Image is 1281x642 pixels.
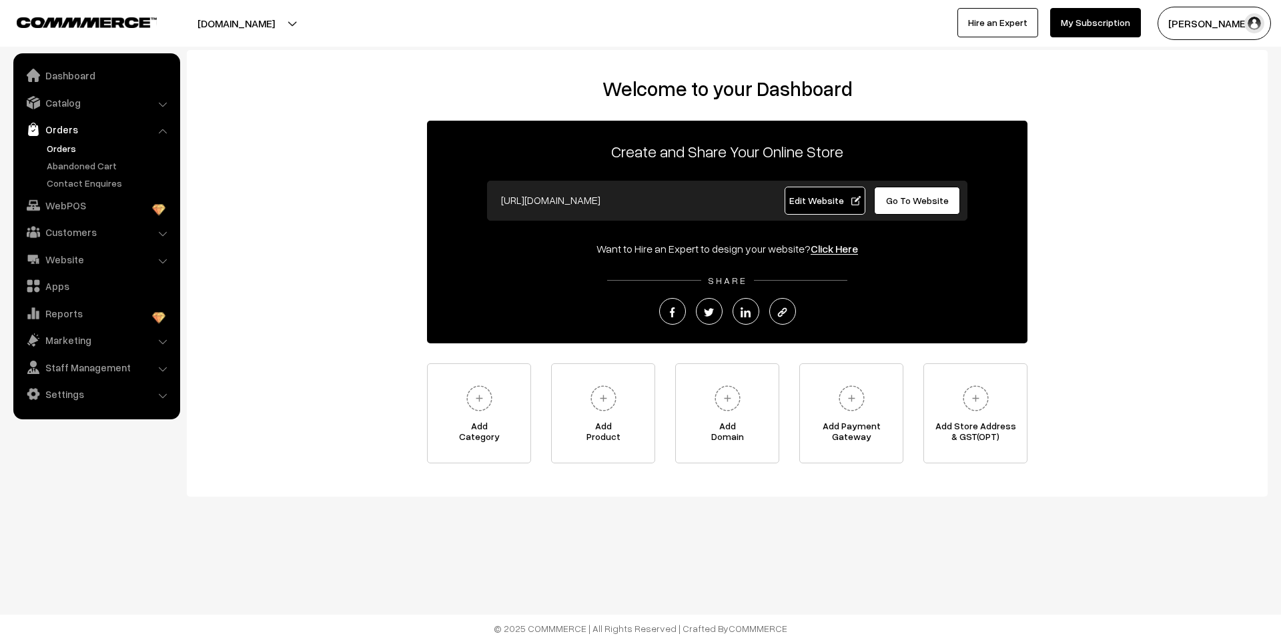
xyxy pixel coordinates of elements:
a: Reports [17,301,175,325]
a: Catalog [17,91,175,115]
span: Edit Website [789,195,861,206]
span: Add Category [428,421,530,447]
a: Website [17,247,175,271]
a: WebPOS [17,193,175,217]
span: Add Product [552,421,655,447]
button: [DOMAIN_NAME] [151,7,322,40]
a: Add PaymentGateway [799,363,903,463]
a: AddProduct [551,363,655,463]
span: Add Domain [676,421,779,447]
a: My Subscription [1050,8,1141,37]
a: Go To Website [874,187,960,215]
span: Go To Website [886,195,949,206]
a: Contact Enquires [43,176,175,190]
img: plus.svg [957,380,994,417]
div: Want to Hire an Expert to design your website? [427,241,1027,257]
a: Marketing [17,328,175,352]
span: SHARE [701,275,754,286]
img: plus.svg [461,380,498,417]
a: Dashboard [17,63,175,87]
a: Orders [17,117,175,141]
img: COMMMERCE [17,17,157,27]
img: plus.svg [709,380,746,417]
a: Click Here [811,242,858,255]
a: Settings [17,382,175,406]
span: Add Payment Gateway [800,421,903,447]
a: Customers [17,220,175,244]
a: Orders [43,141,175,155]
a: COMMMERCE [729,623,787,634]
a: AddCategory [427,363,531,463]
a: Edit Website [785,187,866,215]
button: [PERSON_NAME] [1158,7,1271,40]
p: Create and Share Your Online Store [427,139,1027,163]
a: Hire an Expert [957,8,1038,37]
a: COMMMERCE [17,13,133,29]
h2: Welcome to your Dashboard [200,77,1254,101]
img: user [1244,13,1264,33]
a: Abandoned Cart [43,159,175,173]
a: Apps [17,274,175,298]
a: Staff Management [17,355,175,379]
img: plus.svg [585,380,622,417]
img: plus.svg [833,380,870,417]
a: Add Store Address& GST(OPT) [923,363,1027,463]
a: AddDomain [675,363,779,463]
span: Add Store Address & GST(OPT) [924,421,1027,447]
